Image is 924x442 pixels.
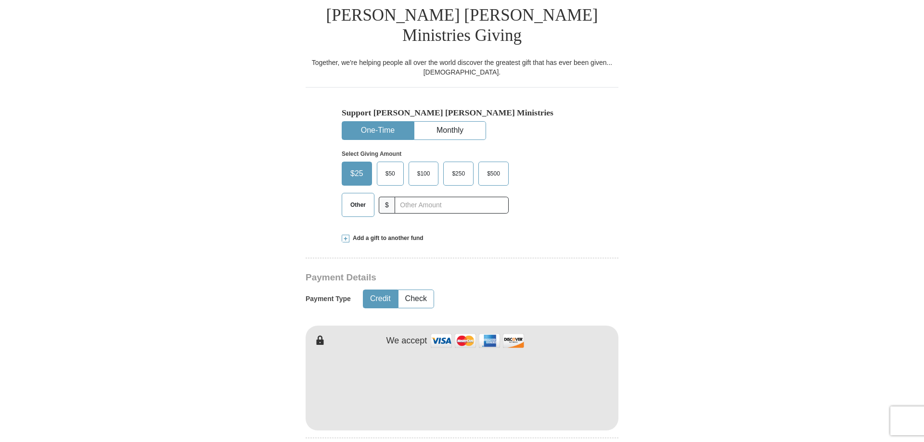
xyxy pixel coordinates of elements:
[306,58,618,77] div: Together, we're helping people all over the world discover the greatest gift that has ever been g...
[363,290,398,308] button: Credit
[306,295,351,303] h5: Payment Type
[386,336,427,346] h4: We accept
[349,234,423,242] span: Add a gift to another fund
[398,290,434,308] button: Check
[381,166,400,181] span: $50
[412,166,435,181] span: $100
[306,272,551,283] h3: Payment Details
[447,166,470,181] span: $250
[346,166,368,181] span: $25
[482,166,505,181] span: $500
[342,122,413,139] button: One-Time
[429,330,526,351] img: credit cards accepted
[342,151,401,157] strong: Select Giving Amount
[342,108,582,118] h5: Support [PERSON_NAME] [PERSON_NAME] Ministries
[395,197,509,214] input: Other Amount
[414,122,486,139] button: Monthly
[379,197,395,214] span: $
[346,198,371,212] span: Other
